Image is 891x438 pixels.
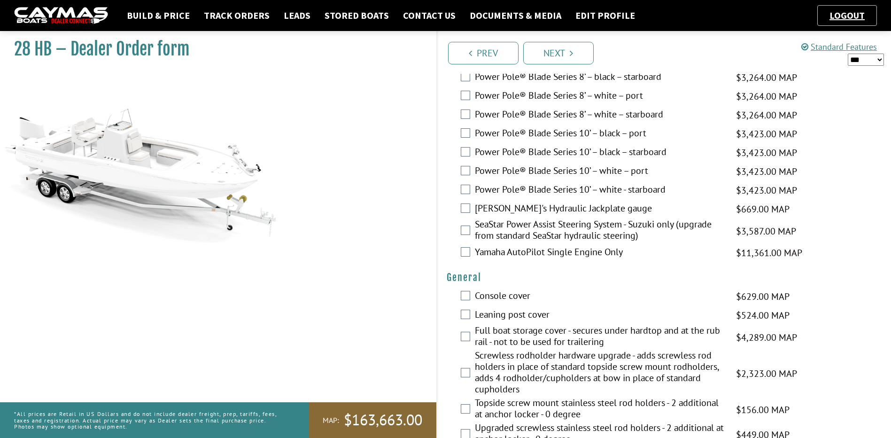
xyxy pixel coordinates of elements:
[309,402,436,438] a: MAP:$163,663.00
[398,9,460,22] a: Contact Us
[475,350,725,397] label: Screwless rodholder hardware upgrade - adds screwless rod holders in place of standard topside sc...
[14,7,108,24] img: caymas-dealer-connect-2ed40d3bc7270c1d8d7ffb4b79bf05adc795679939227970def78ec6f6c03838.gif
[736,183,797,197] span: $3,423.00 MAP
[14,406,287,434] p: *All prices are Retail in US Dollars and do not include dealer freight, prep, tariffs, fees, taxe...
[736,89,797,103] span: $3,264.00 MAP
[736,224,796,238] span: $3,587.00 MAP
[199,9,274,22] a: Track Orders
[475,165,725,179] label: Power Pole® Blade Series 10’ – white – port
[475,90,725,103] label: Power Pole® Blade Series 8’ – white – port
[736,289,790,304] span: $629.00 MAP
[475,184,725,197] label: Power Pole® Blade Series 10’ – white - starboard
[448,42,519,64] a: Prev
[736,70,797,85] span: $3,264.00 MAP
[475,109,725,122] label: Power Pole® Blade Series 8’ – white – starboard
[736,164,797,179] span: $3,423.00 MAP
[736,403,790,417] span: $156.00 MAP
[523,42,594,64] a: Next
[344,410,422,430] span: $163,663.00
[122,9,194,22] a: Build & Price
[475,246,725,260] label: Yamaha AutoPilot Single Engine Only
[571,9,640,22] a: Edit Profile
[736,308,790,322] span: $524.00 MAP
[320,9,394,22] a: Stored Boats
[736,108,797,122] span: $3,264.00 MAP
[475,309,725,322] label: Leaning post cover
[825,9,869,21] a: Logout
[736,367,797,381] span: $2,323.00 MAP
[475,71,725,85] label: Power Pole® Blade Series 8’ – black – starboard
[736,246,802,260] span: $11,361.00 MAP
[475,219,725,243] label: SeaStar Power Assist Steering System - Suzuki only (upgrade from standard SeaStar hydraulic steer...
[475,146,725,160] label: Power Pole® Blade Series 10’ – black – starboard
[801,41,877,52] a: Standard Features
[465,9,566,22] a: Documents & Media
[736,202,790,216] span: $669.00 MAP
[736,127,797,141] span: $3,423.00 MAP
[475,127,725,141] label: Power Pole® Blade Series 10’ – black – port
[736,330,797,344] span: $4,289.00 MAP
[475,203,725,216] label: [PERSON_NAME]'s Hydraulic Jackplate gauge
[475,397,725,422] label: Topside screw mount stainless steel rod holders - 2 additional at anchor locker - 0 degree
[447,272,882,283] h4: General
[14,39,413,60] h1: 28 HB – Dealer Order form
[323,415,339,425] span: MAP:
[475,290,725,304] label: Console cover
[475,325,725,350] label: Full boat storage cover - secures under hardtop and at the rub rail - not to be used for trailering
[736,146,797,160] span: $3,423.00 MAP
[279,9,315,22] a: Leads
